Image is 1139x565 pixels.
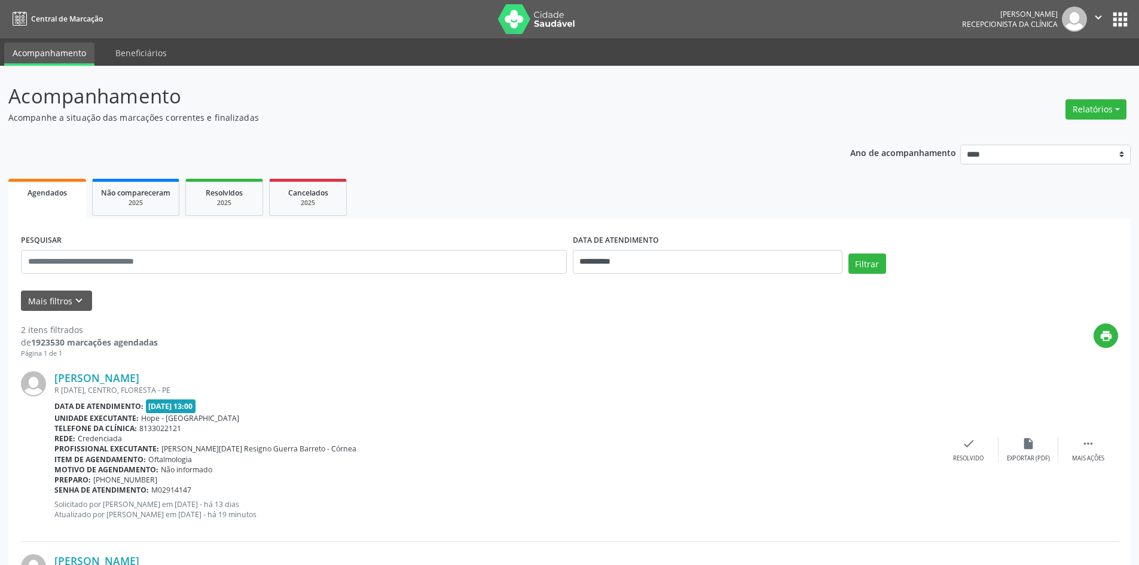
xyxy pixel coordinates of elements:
[1022,437,1035,450] i: insert_drive_file
[78,433,122,444] span: Credenciada
[194,198,254,207] div: 2025
[161,444,356,454] span: [PERSON_NAME][DATE] Resigno Guerra Barreto - Córnea
[288,188,328,198] span: Cancelados
[148,454,192,465] span: Oftalmologia
[206,188,243,198] span: Resolvidos
[953,454,984,463] div: Resolvido
[93,475,157,485] span: [PHONE_NUMBER]
[54,444,159,454] b: Profissional executante:
[31,337,158,348] strong: 1923530 marcações agendadas
[21,323,158,336] div: 2 itens filtrados
[141,413,239,423] span: Hope - [GEOGRAPHIC_DATA]
[54,401,143,411] b: Data de atendimento:
[1092,11,1105,24] i: 
[850,145,956,160] p: Ano de acompanhamento
[107,42,175,63] a: Beneficiários
[1094,323,1118,348] button: print
[161,465,212,475] span: Não informado
[146,399,196,413] span: [DATE] 13:00
[54,423,137,433] b: Telefone da clínica:
[21,336,158,349] div: de
[21,231,62,250] label: PESQUISAR
[962,437,975,450] i: check
[1082,437,1095,450] i: 
[1072,454,1104,463] div: Mais ações
[962,19,1058,29] span: Recepcionista da clínica
[139,423,181,433] span: 8133022121
[21,291,92,311] button: Mais filtroskeyboard_arrow_down
[1007,454,1050,463] div: Exportar (PDF)
[54,465,158,475] b: Motivo de agendamento:
[101,198,170,207] div: 2025
[278,198,338,207] div: 2025
[8,81,794,111] p: Acompanhamento
[28,188,67,198] span: Agendados
[1062,7,1087,32] img: img
[21,349,158,359] div: Página 1 de 1
[101,188,170,198] span: Não compareceram
[54,475,91,485] b: Preparo:
[8,111,794,124] p: Acompanhe a situação das marcações correntes e finalizadas
[54,385,939,395] div: R [DATE], CENTRO, FLORESTA - PE
[54,499,939,520] p: Solicitado por [PERSON_NAME] em [DATE] - há 13 dias Atualizado por [PERSON_NAME] em [DATE] - há 1...
[8,9,103,29] a: Central de Marcação
[21,371,46,396] img: img
[1087,7,1110,32] button: 
[573,231,659,250] label: DATA DE ATENDIMENTO
[54,371,139,384] a: [PERSON_NAME]
[54,433,75,444] b: Rede:
[1110,9,1131,30] button: apps
[848,254,886,274] button: Filtrar
[4,42,94,66] a: Acompanhamento
[54,485,149,495] b: Senha de atendimento:
[72,294,85,307] i: keyboard_arrow_down
[31,14,103,24] span: Central de Marcação
[54,413,139,423] b: Unidade executante:
[1100,329,1113,343] i: print
[962,9,1058,19] div: [PERSON_NAME]
[151,485,191,495] span: M02914147
[54,454,146,465] b: Item de agendamento:
[1065,99,1126,120] button: Relatórios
